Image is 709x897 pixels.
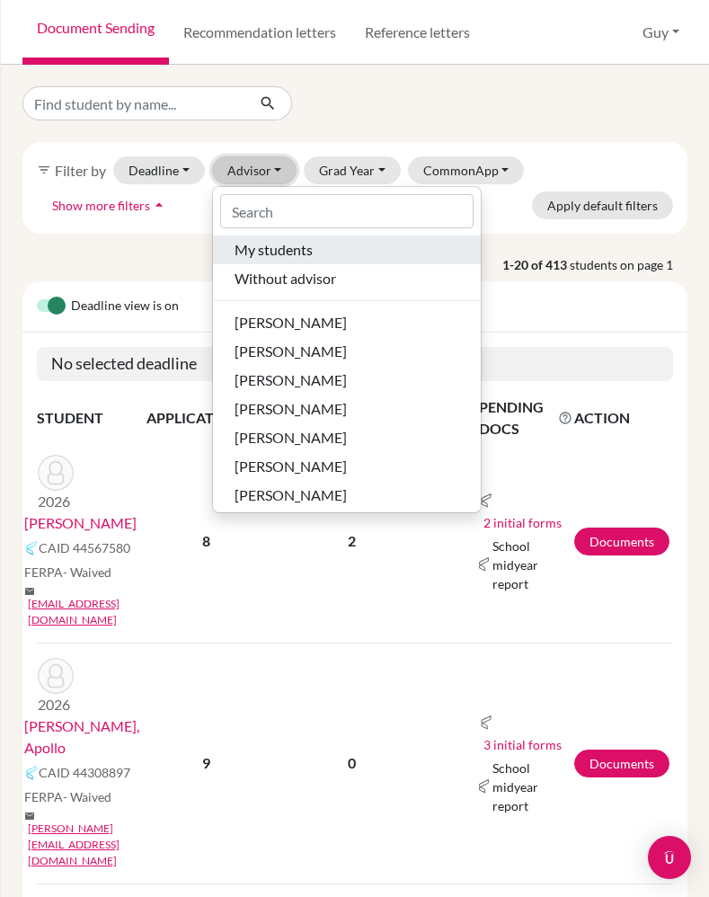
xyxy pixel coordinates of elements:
[22,86,245,120] input: Find student by name...
[483,512,563,533] button: 2 initial forms
[24,512,137,534] a: [PERSON_NAME]
[213,395,481,423] button: [PERSON_NAME]
[532,191,673,219] button: Apply default filters
[408,156,525,184] button: CommonApp
[574,750,669,777] a: Documents
[213,235,481,264] button: My students
[28,821,158,869] a: [PERSON_NAME][EMAIL_ADDRESS][DOMAIN_NAME]
[24,766,39,780] img: Common App logo
[574,528,669,555] a: Documents
[213,308,481,337] button: [PERSON_NAME]
[304,156,401,184] button: Grad Year
[202,532,210,549] b: 8
[37,163,51,177] i: filter_list
[213,423,481,452] button: [PERSON_NAME]
[24,787,111,806] span: FERPA
[235,484,347,506] span: [PERSON_NAME]
[573,395,673,440] th: ACTION
[235,268,336,289] span: Without advisor
[24,586,35,597] span: mail
[502,255,570,274] strong: 1-20 of 413
[479,493,493,508] img: Common App logo
[479,779,489,794] img: Common App logo
[235,239,313,261] span: My students
[212,156,297,184] button: Advisor
[479,557,489,572] img: Common App logo
[71,296,179,317] span: Deadline view is on
[213,481,481,510] button: [PERSON_NAME]
[220,194,474,228] input: Search
[212,186,482,513] div: Advisor
[24,811,35,822] span: mail
[63,789,111,804] span: - Waived
[52,198,150,213] span: Show more filters
[235,427,347,448] span: [PERSON_NAME]
[492,759,572,815] span: School midyear report
[38,455,74,491] img: Berko-Boateng, Andrew
[24,563,111,582] span: FERPA
[235,341,347,362] span: [PERSON_NAME]
[213,264,481,293] button: Without advisor
[39,763,130,782] span: CAID 44308897
[235,456,347,477] span: [PERSON_NAME]
[269,752,435,774] p: 0
[492,537,572,593] span: School midyear report
[269,530,435,552] p: 2
[570,255,687,274] span: students on page 1
[38,658,74,694] img: Andreichuk, Apollo
[37,347,673,381] h5: No selected deadline
[634,15,687,49] button: Guy
[63,564,111,580] span: - Waived
[24,541,39,555] img: Common App logo
[235,312,347,333] span: [PERSON_NAME]
[479,715,493,730] img: Common App logo
[38,491,74,512] p: 2026
[202,754,210,771] b: 9
[37,395,146,440] th: STUDENT
[150,196,168,214] i: arrow_drop_up
[113,156,205,184] button: Deadline
[38,694,74,715] p: 2026
[483,734,563,755] button: 3 initial forms
[37,191,183,219] button: Show more filtersarrow_drop_up
[235,398,347,420] span: [PERSON_NAME]
[235,369,347,391] span: [PERSON_NAME]
[213,366,481,395] button: [PERSON_NAME]
[39,538,130,557] span: CAID 44567580
[146,407,267,429] span: APPLICATIONS
[213,337,481,366] button: [PERSON_NAME]
[24,715,158,759] a: [PERSON_NAME], Apollo
[55,162,106,179] span: Filter by
[479,396,573,440] span: PENDING DOCS
[28,596,158,628] a: [EMAIL_ADDRESS][DOMAIN_NAME]
[213,452,481,481] button: [PERSON_NAME]
[648,836,691,879] div: Open Intercom Messenger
